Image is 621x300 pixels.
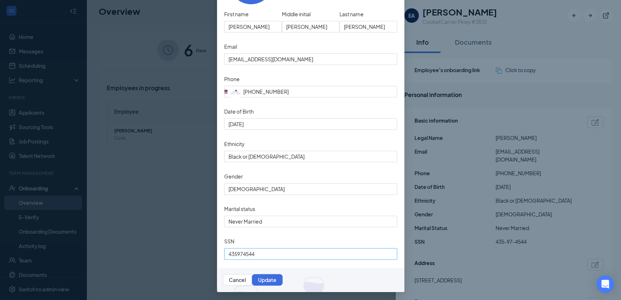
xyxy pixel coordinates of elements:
[224,86,397,97] input: (201) 555-0123
[224,107,254,115] label: Date of Birth
[224,53,397,65] input: Email
[229,151,305,162] span: Black or [DEMOGRAPHIC_DATA]
[224,10,249,18] span: First name
[225,86,241,97] div: United States: +1
[224,21,282,32] input: Enter employee first name
[224,172,243,180] label: Gender
[282,21,340,32] input: Enter employee middle initial
[596,275,614,293] div: Open Intercom Messenger
[229,120,391,128] input: Date of Birth
[340,21,397,32] input: Enter employee last name
[224,43,237,50] label: Email
[223,274,252,286] button: Cancel
[229,216,262,227] span: Never Married
[224,75,240,83] label: Phone
[282,10,311,18] span: Middle initial
[340,10,364,18] span: Last name
[224,205,255,213] label: Marital status
[229,184,285,194] span: [DEMOGRAPHIC_DATA]
[224,140,245,148] label: Ethnicity
[252,274,283,286] button: Update
[224,248,397,260] input: SSN
[224,237,234,245] label: SSN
